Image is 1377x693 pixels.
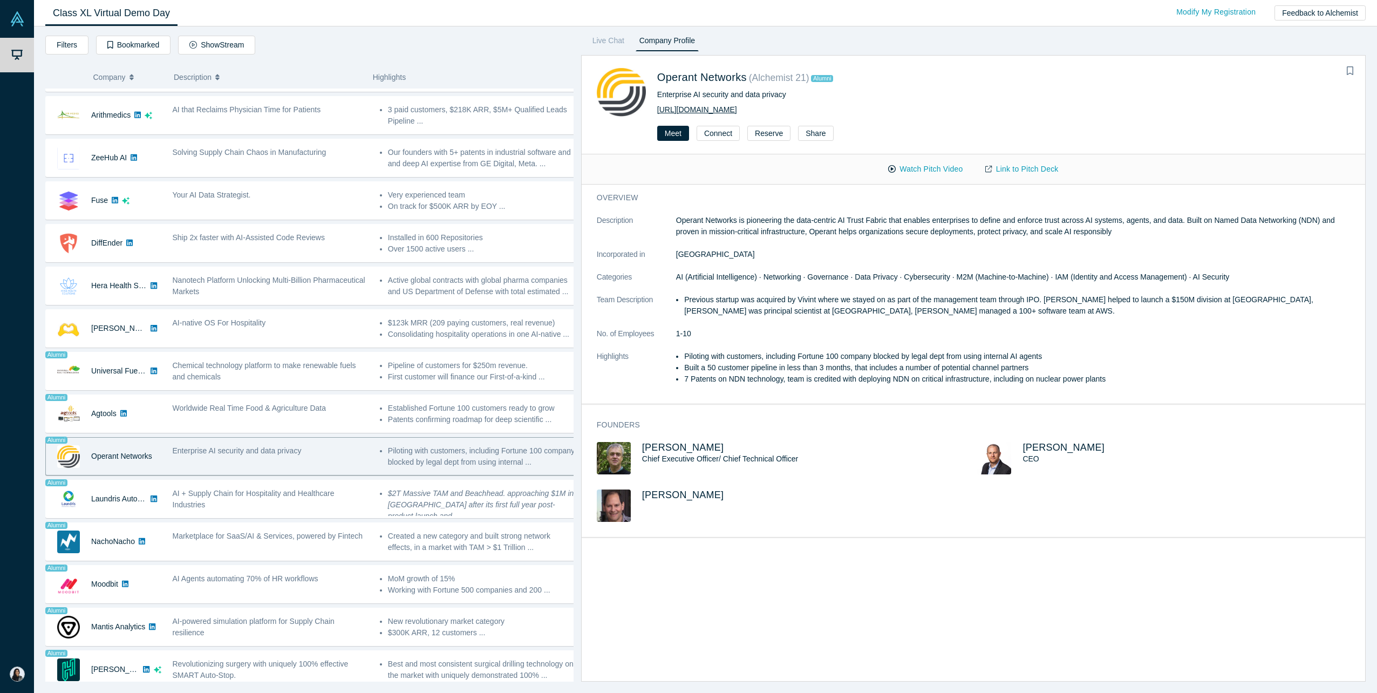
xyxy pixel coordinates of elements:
[597,419,1343,431] h3: Founders
[657,105,737,114] a: [URL][DOMAIN_NAME]
[388,414,576,425] li: Patents confirming roadmap for deep scientific ...
[684,351,1358,362] li: Piloting with customers, including Fortune 100 company blocked by legal dept from using internal ...
[388,275,576,297] li: Active global contracts with global pharma companies and US Department of Defense with total esti...
[57,360,80,383] img: Universal Fuel Technologies's Logo
[676,328,1358,339] dd: 1-10
[122,197,129,205] svg: dsa ai sparkles
[388,573,576,585] li: MoM growth of 15%
[697,126,740,141] button: Connect
[10,11,25,26] img: Alchemist Vault Logo
[388,329,576,340] li: Consolidating hospitality operations in one AI-native ...
[91,452,152,460] a: Operant Networks
[597,294,676,328] dt: Team Description
[96,36,171,55] button: Bookmarked
[91,366,186,375] a: Universal Fuel Technologies
[388,201,576,212] li: On track for $500K ARR by EOY ...
[45,36,88,55] button: Filters
[154,666,161,674] svg: dsa ai sparkles
[45,394,67,401] span: Alumni
[388,189,576,201] li: Very experienced team
[173,660,349,680] span: Revolutionizing surgery with uniquely 100% effective SMART Auto-Stop.
[977,442,1011,474] img: Keith Rose's Profile Image
[798,126,833,141] button: Share
[597,249,676,271] dt: Incorporated in
[1022,454,1039,463] span: CEO
[749,72,809,83] small: ( Alchemist 21 )
[388,317,576,329] li: $123k MRR (209 paying customers, real revenue)
[388,360,576,371] li: Pipeline of customers for $250m revenue.
[91,111,131,119] a: Arithmedics
[173,318,266,327] span: AI-native OS For Hospitality
[1022,442,1105,453] span: [PERSON_NAME]
[597,67,646,117] img: Operant Networks's Logo
[597,351,676,396] dt: Highlights
[597,192,1343,203] h3: overview
[388,371,576,383] li: First customer will finance our First-of-a-kind ...
[57,488,80,511] img: Laundris Autonomous Inventory Management's Logo
[45,650,67,657] span: Alumni
[91,324,162,332] a: [PERSON_NAME] AI
[676,249,1358,260] dd: [GEOGRAPHIC_DATA]
[173,148,326,157] span: Solving Supply Chain Chaos in Manufacturing
[57,275,80,297] img: Hera Health Solutions's Logo
[173,617,335,637] span: AI-powered simulation platform for Supply Chain resilience
[10,667,25,682] img: Sheetal Singh's Account
[1342,64,1358,79] button: Bookmark
[93,66,163,89] button: Company
[57,104,80,127] img: Arithmedics's Logo
[174,66,362,89] button: Description
[642,442,724,453] a: [PERSON_NAME]
[597,490,631,522] img: Dave Bass's Profile Image
[877,160,974,179] button: Watch Pitch Video
[676,273,1230,281] span: AI (Artificial Intelligence) · Networking · Governance · Data Privacy · Cybersecurity · M2M (Mach...
[45,437,67,444] span: Alumni
[388,658,576,681] li: Best and most consistent surgical drilling technology on the market with uniquely demonstrated 10...
[388,445,576,468] li: Piloting with customers, including Fortune 100 company blocked by legal dept from using internal ...
[684,362,1358,373] li: Built a 50 customer pipeline in less than 3 months, that includes a number of potential channel p...
[388,616,576,627] li: New revolutionary market category
[57,403,80,425] img: Agtools's Logo
[597,442,631,474] img: Randy King's Profile Image
[93,66,126,89] span: Company
[974,160,1069,179] a: Link to Pitch Deck
[684,373,1358,385] li: 7 Patents on NDN technology, team is credited with deploying NDN on critical infrastructure, incl...
[173,191,251,199] span: Your AI Data Strategist.
[91,196,108,205] a: Fuse
[173,233,325,242] span: Ship 2x faster with AI-Assisted Code Reviews
[57,317,80,340] img: Besty AI's Logo
[676,215,1358,237] p: Operant Networks is pioneering the data-centric AI Trust Fabric that enables enterprises to defin...
[173,105,321,114] span: AI that Reclaims Physician Time for Patients
[657,71,747,83] a: Operant Networks
[173,489,335,509] span: AI + Supply Chain for Hospitality and Healthcare Industries
[388,232,576,243] li: Installed in 600 Repositories
[45,479,67,486] span: Alumni
[373,73,406,81] span: Highlights
[811,75,833,82] span: Alumni
[173,446,302,455] span: Enterprise AI security and data privacy
[388,531,576,553] li: Created a new category and built strong network effects, in a market with TAM > $1 Trillion ...
[91,239,122,247] a: DiffEnder
[178,36,255,55] button: ShowStream
[642,490,724,500] a: [PERSON_NAME]
[388,403,576,414] li: Established Fortune 100 customers ready to grow
[636,34,699,51] a: Company Profile
[173,532,363,540] span: Marketplace for SaaS/AI & Services, powered by Fintech
[388,627,576,638] li: $300K ARR, 12 customers ...
[45,351,67,358] span: Alumni
[57,189,80,212] img: Fuse's Logo
[597,328,676,351] dt: No. of Employees
[91,494,244,503] a: Laundris Autonomous Inventory Management
[57,445,80,468] img: Operant Networks's Logo
[642,454,798,463] span: Chief Executive Officer/ Chief Technical Officer
[388,104,576,127] li: 3 paid customers, $218K ARR, $5M+ Qualified Leads Pipeline ...
[45,607,67,614] span: Alumni
[388,243,576,255] li: Over 1500 active users ...
[91,409,117,418] a: Agtools
[57,658,80,681] img: Hubly Surgical's Logo
[1165,3,1267,22] a: Modify My Registration
[174,66,212,89] span: Description
[388,585,576,596] li: Working with Fortune 500 companies and 200 ...
[45,1,178,26] a: Class XL Virtual Demo Day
